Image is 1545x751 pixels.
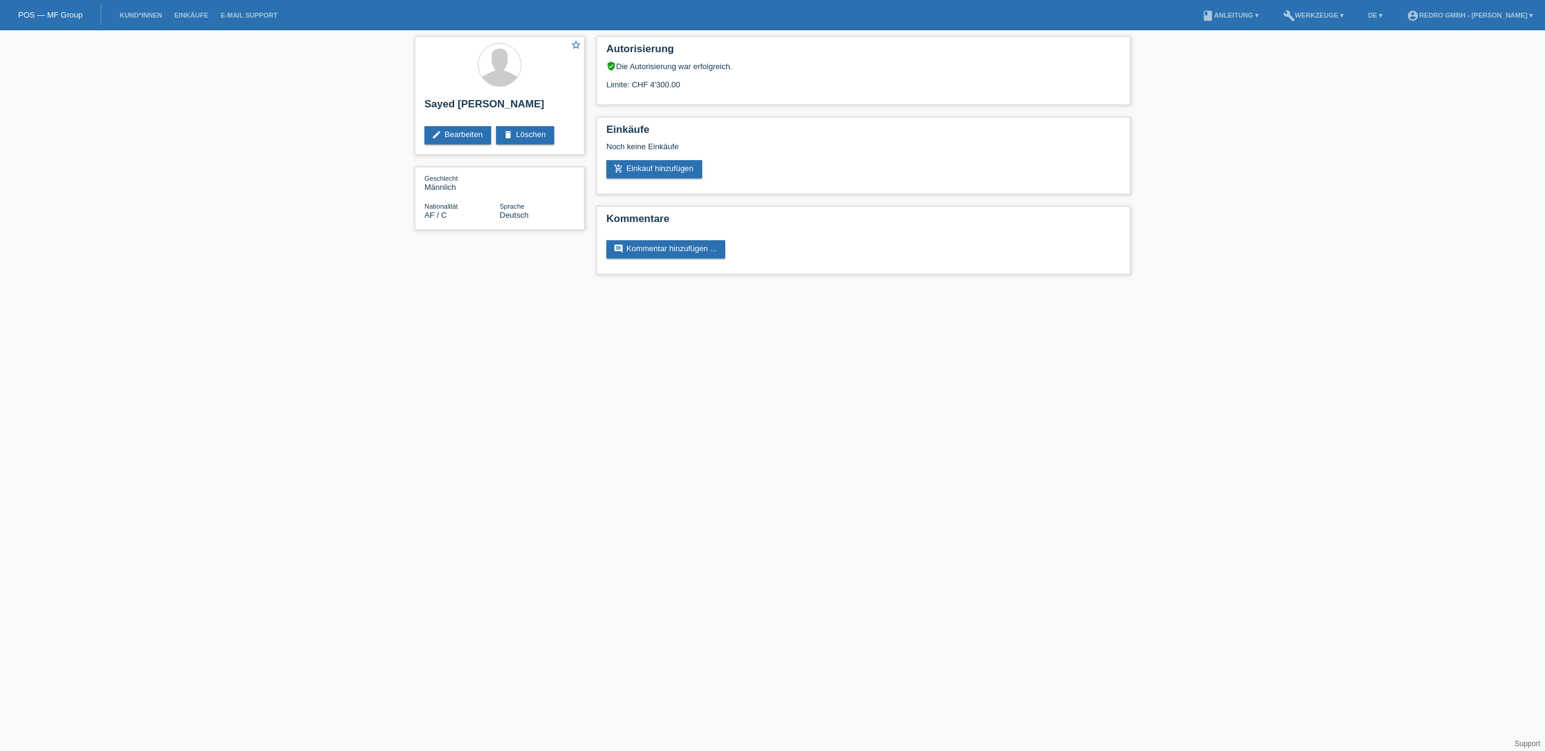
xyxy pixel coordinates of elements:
a: star_border [571,39,581,52]
a: buildWerkzeuge ▾ [1277,12,1350,19]
div: Männlich [424,173,500,192]
a: Support [1515,739,1540,748]
span: Nationalität [424,203,458,210]
a: deleteLöschen [496,126,554,144]
i: delete [503,130,513,140]
i: edit [432,130,441,140]
a: POS — MF Group [18,10,82,19]
a: editBearbeiten [424,126,491,144]
div: Die Autorisierung war erfolgreich. [606,61,1121,71]
a: bookAnleitung ▾ [1196,12,1264,19]
a: DE ▾ [1362,12,1389,19]
div: Limite: CHF 4'300.00 [606,71,1121,89]
span: Deutsch [500,210,529,220]
i: comment [614,244,623,254]
div: Noch keine Einkäufe [606,142,1121,160]
a: Einkäufe [168,12,214,19]
a: Kund*innen [113,12,168,19]
a: account_circleRedro GmbH - [PERSON_NAME] ▾ [1401,12,1539,19]
a: add_shopping_cartEinkauf hinzufügen [606,160,702,178]
i: add_shopping_cart [614,164,623,173]
i: account_circle [1407,10,1419,22]
span: Sprache [500,203,524,210]
a: E-Mail Support [215,12,284,19]
a: commentKommentar hinzufügen ... [606,240,725,258]
i: verified_user [606,61,616,71]
span: Afghanistan / C / 26.10.2015 [424,210,447,220]
i: book [1202,10,1214,22]
h2: Kommentare [606,213,1121,231]
i: star_border [571,39,581,50]
span: Geschlecht [424,175,458,182]
h2: Einkäufe [606,124,1121,142]
h2: Autorisierung [606,43,1121,61]
i: build [1283,10,1295,22]
h2: Sayed [PERSON_NAME] [424,98,575,116]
